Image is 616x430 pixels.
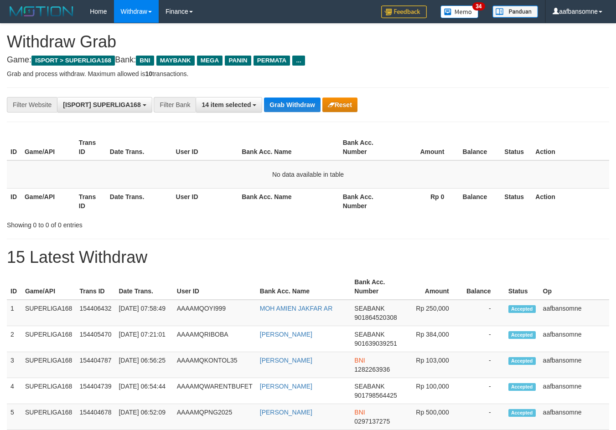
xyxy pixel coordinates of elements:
[463,352,505,378] td: -
[354,305,384,312] span: SEABANK
[75,134,106,160] th: Trans ID
[403,378,463,404] td: Rp 100,000
[532,188,609,214] th: Action
[354,331,384,338] span: SEABANK
[492,5,538,18] img: panduan.png
[260,305,332,312] a: MOH AMIEN JAKFAR AR
[7,97,57,113] div: Filter Website
[354,314,397,321] span: Copy 901864520308 to clipboard
[354,366,390,373] span: Copy 1282263936 to clipboard
[106,134,172,160] th: Date Trans.
[354,409,365,416] span: BNI
[21,326,76,352] td: SUPERLIGA168
[7,134,21,160] th: ID
[463,300,505,326] td: -
[354,392,397,399] span: Copy 901798564425 to clipboard
[76,352,115,378] td: 154404787
[75,188,106,214] th: Trans ID
[238,188,339,214] th: Bank Acc. Name
[173,300,256,326] td: AAAAMQOYI999
[21,274,76,300] th: Game/API
[539,300,609,326] td: aafbansomne
[21,300,76,326] td: SUPERLIGA168
[501,188,532,214] th: Status
[173,378,256,404] td: AAAAMQWARENTBUFET
[508,305,536,313] span: Accepted
[463,404,505,430] td: -
[21,188,75,214] th: Game/API
[7,69,609,78] p: Grab and process withdraw. Maximum allowed is transactions.
[339,188,393,214] th: Bank Acc. Number
[351,274,403,300] th: Bank Acc. Number
[115,352,173,378] td: [DATE] 06:56:25
[463,378,505,404] td: -
[57,97,152,113] button: [ISPORT] SUPERLIGA168
[7,160,609,189] td: No data available in table
[403,352,463,378] td: Rp 103,000
[508,331,536,339] span: Accepted
[505,274,539,300] th: Status
[7,248,609,266] h1: 15 Latest Withdraw
[539,404,609,430] td: aafbansomne
[532,134,609,160] th: Action
[260,357,312,364] a: [PERSON_NAME]
[76,404,115,430] td: 154404678
[440,5,479,18] img: Button%20Memo.svg
[501,134,532,160] th: Status
[539,378,609,404] td: aafbansomne
[21,378,76,404] td: SUPERLIGA168
[472,2,485,10] span: 34
[173,326,256,352] td: AAAAMQRIBOBA
[260,331,312,338] a: [PERSON_NAME]
[7,188,21,214] th: ID
[354,383,384,390] span: SEABANK
[115,404,173,430] td: [DATE] 06:52:09
[260,383,312,390] a: [PERSON_NAME]
[173,352,256,378] td: AAAAMQKONTOL35
[115,326,173,352] td: [DATE] 07:21:01
[354,340,397,347] span: Copy 901639039251 to clipboard
[539,274,609,300] th: Op
[115,378,173,404] td: [DATE] 06:54:44
[7,56,609,65] h4: Game: Bank:
[21,404,76,430] td: SUPERLIGA168
[458,188,501,214] th: Balance
[63,101,140,108] span: [ISPORT] SUPERLIGA168
[156,56,195,66] span: MAYBANK
[7,326,21,352] td: 2
[115,274,173,300] th: Date Trans.
[393,134,458,160] th: Amount
[136,56,154,66] span: BNI
[256,274,351,300] th: Bank Acc. Name
[31,56,115,66] span: ISPORT > SUPERLIGA168
[21,134,75,160] th: Game/API
[106,188,172,214] th: Date Trans.
[7,404,21,430] td: 5
[381,5,427,18] img: Feedback.jpg
[202,101,251,108] span: 14 item selected
[7,5,76,18] img: MOTION_logo.png
[508,383,536,391] span: Accepted
[115,300,173,326] td: [DATE] 07:58:49
[76,300,115,326] td: 154406432
[260,409,312,416] a: [PERSON_NAME]
[354,418,390,425] span: Copy 0297137275 to clipboard
[21,352,76,378] td: SUPERLIGA168
[197,56,223,66] span: MEGA
[254,56,290,66] span: PERMATA
[508,409,536,417] span: Accepted
[539,352,609,378] td: aafbansomne
[292,56,305,66] span: ...
[76,326,115,352] td: 154405470
[403,404,463,430] td: Rp 500,000
[173,404,256,430] td: AAAAMQPNG2025
[264,97,320,112] button: Grab Withdraw
[354,357,365,364] span: BNI
[238,134,339,160] th: Bank Acc. Name
[172,188,238,214] th: User ID
[196,97,262,113] button: 14 item selected
[7,300,21,326] td: 1
[225,56,251,66] span: PANIN
[7,217,250,230] div: Showing 0 to 0 of 0 entries
[403,300,463,326] td: Rp 250,000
